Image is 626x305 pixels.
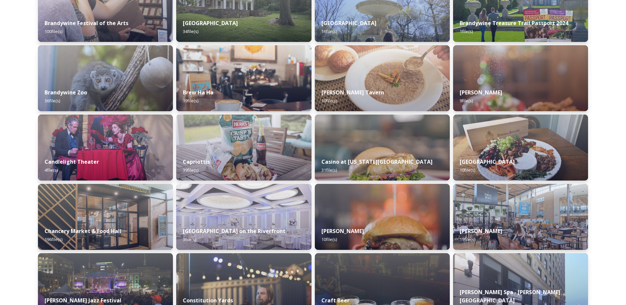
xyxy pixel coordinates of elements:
strong: Brandywine Treasure Trail Passport 2024 [460,19,568,27]
span: 31 file(s) [321,167,337,173]
strong: Craft Beer [321,297,349,304]
img: f2e30a54-cf6e-4452-805c-68cbfd6eff2b.jpg [315,115,450,181]
strong: Constitution Yards [183,297,233,304]
span: 9 file(s) [460,98,473,104]
strong: Brandywine Zoo [45,89,87,96]
span: 10 file(s) [321,236,337,242]
img: bf87ad58-5701-4bfd-912c-e097cdbcdaf6.jpg [453,184,588,250]
span: 34 file(s) [183,28,198,34]
strong: Capriottis [183,158,210,165]
img: f6df0bb1-5bf1-4583-b1dd-677840ea7bf4.jpg [38,184,173,250]
strong: [GEOGRAPHIC_DATA] [460,158,515,165]
strong: [PERSON_NAME] [321,227,364,235]
strong: [GEOGRAPHIC_DATA] on the Riverfront [183,227,285,235]
span: 1 file(s) [460,28,473,34]
span: 100 file(s) [45,28,62,34]
strong: Chancery Market & Food Hall [45,227,121,235]
img: 4dafead1-e7b3-4f49-85f0-95d27223cc4c.jpg [176,184,311,250]
span: 16 file(s) [321,28,337,34]
strong: [GEOGRAPHIC_DATA] [183,19,238,27]
img: 555c4b39-f775-4b97-af51-b41b3a69d75b.jpg [176,115,311,181]
img: 6c42b9c3-62f2-402b-b7df-33d4e762fcb6.jpg [38,45,173,111]
strong: [PERSON_NAME] [460,227,502,235]
strong: [PERSON_NAME] Jazz Festival [45,297,121,304]
img: e64e11e7-fcf7-41d1-9e22-061223799729.jpg [315,45,450,111]
span: 10 file(s) [321,98,337,104]
strong: Candlelight Theater [45,158,99,165]
strong: [PERSON_NAME] [460,89,502,96]
span: 36 file(s) [45,98,60,104]
img: 8c0c6323-df64-4944-8d17-35bce94cb7f6.jpg [315,184,450,250]
strong: [PERSON_NAME] Tavern [321,89,384,96]
span: 196 file(s) [45,236,62,242]
img: 58d4591c-82ef-4862-b828-44215a2afa83.jpg [453,45,588,111]
strong: [PERSON_NAME] Spa - [PERSON_NAME][GEOGRAPHIC_DATA] [460,288,560,304]
strong: [GEOGRAPHIC_DATA] [321,19,377,27]
span: 19 file(s) [460,236,475,242]
strong: Brandywine Festival of the Arts [45,19,128,27]
span: 19 file(s) [183,98,198,104]
span: 4 file(s) [45,167,58,173]
img: 9f3a6873-a56c-41b5-9ebb-43d9b71d2b18.jpg [176,45,311,111]
img: 96a6218b-5788-4388-9935-963dc6012e06.jpg [38,115,173,181]
strong: Brew Ha Ha [183,89,214,96]
span: 3 file(s) [183,236,196,242]
span: 10 file(s) [460,167,475,173]
img: 0f66ee5f-9cdc-47e7-9801-7d4d646011b2.jpg [453,115,588,181]
strong: Casino at [US_STATE][GEOGRAPHIC_DATA] [321,158,433,165]
span: 39 file(s) [183,167,198,173]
